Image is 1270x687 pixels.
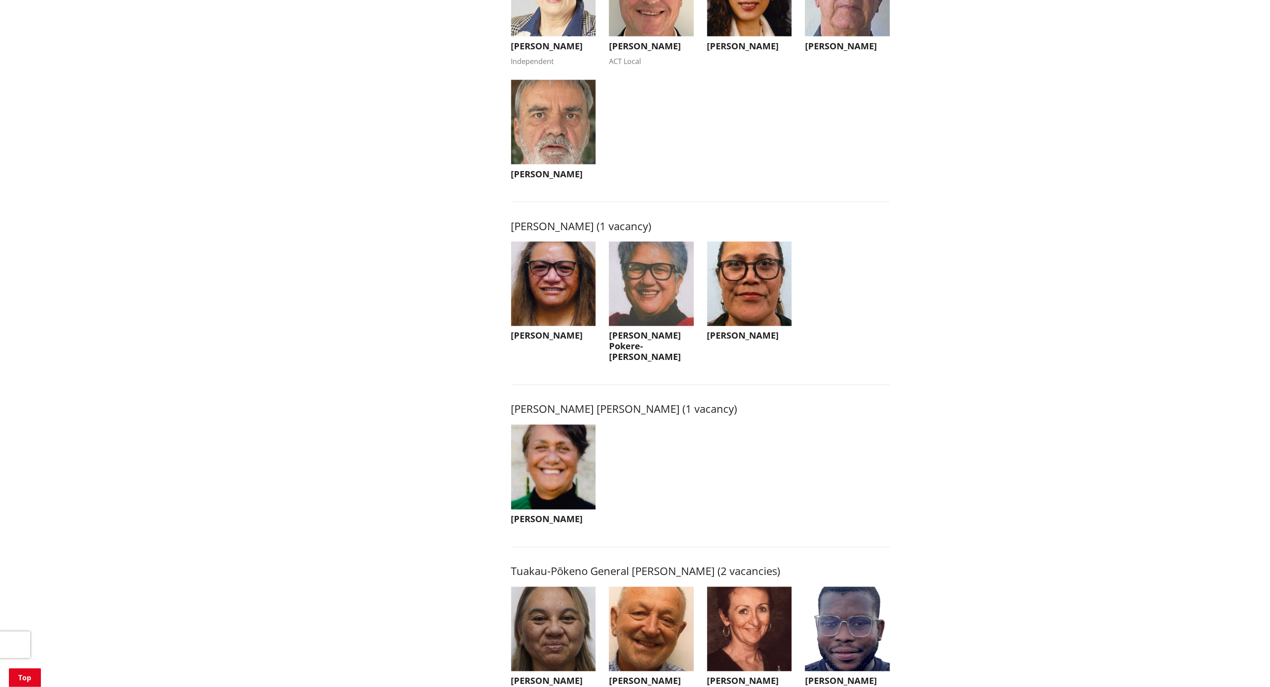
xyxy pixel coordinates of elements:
[805,587,890,672] img: WO-W-TP__RODRIGUES_F__FYycs
[511,425,596,510] img: WO-W-RU__TURNER_T__FSbcs
[511,514,596,525] h3: [PERSON_NAME]
[511,56,596,67] div: Independent
[805,676,890,687] h3: [PERSON_NAME]
[511,220,890,233] h3: [PERSON_NAME] (1 vacancy)
[609,242,694,367] button: [PERSON_NAME] Pokere-[PERSON_NAME]
[511,41,596,52] h3: [PERSON_NAME]
[707,242,792,327] img: WO-W-RA__DIXON-HARRIS_E__sDJF2
[1229,650,1261,682] iframe: Messenger Launcher
[609,676,694,687] h3: [PERSON_NAME]
[707,331,792,341] h3: [PERSON_NAME]
[511,80,596,184] button: [PERSON_NAME]
[511,331,596,341] h3: [PERSON_NAME]
[609,41,694,52] h3: [PERSON_NAME]
[609,242,694,327] img: WO-W-RA__POKERE-PHILLIPS_D__pS5sY
[609,56,694,67] div: ACT Local
[511,403,890,416] h3: [PERSON_NAME] [PERSON_NAME] (1 vacancy)
[707,587,792,672] img: WO-W-TP__HENDERSON_S__vus9z
[511,80,596,165] img: WO-W-TW__MANSON_M__dkdhr
[511,587,596,672] img: WO-W-TP__NGATAKI_K__WZbRj
[511,169,596,180] h3: [PERSON_NAME]
[609,331,694,363] h3: [PERSON_NAME] Pokere-[PERSON_NAME]
[511,425,596,529] button: [PERSON_NAME]
[609,587,694,672] img: WO-W-TP__REEVE_V__6x2wf
[511,565,890,578] h3: Tuakau-Pōkeno General [PERSON_NAME] (2 vacancies)
[805,41,890,52] h3: [PERSON_NAME]
[9,668,41,687] a: Top
[707,41,792,52] h3: [PERSON_NAME]
[511,676,596,687] h3: [PERSON_NAME]
[511,242,596,346] button: [PERSON_NAME]
[707,242,792,346] button: [PERSON_NAME]
[511,242,596,327] img: WO-W-RA__ELLIS_R__GmtMW
[707,676,792,687] h3: [PERSON_NAME]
